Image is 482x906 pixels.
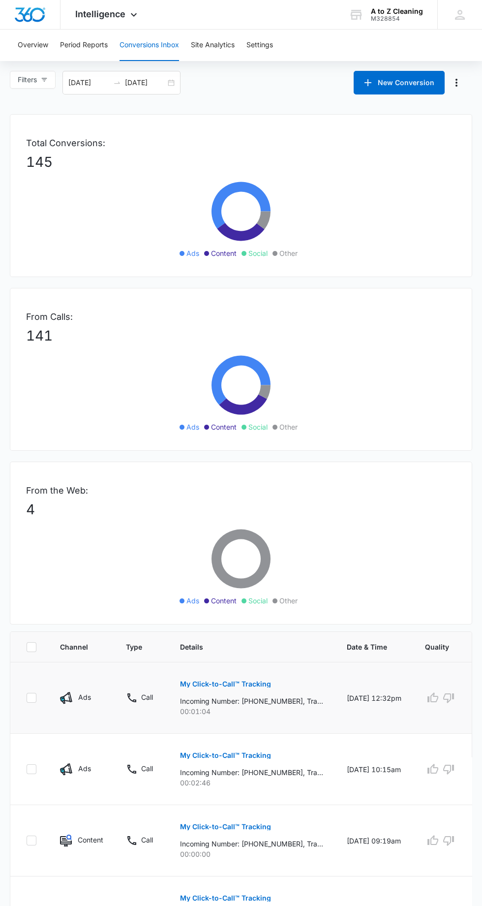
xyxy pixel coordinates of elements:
p: My Click-to-Call™ Tracking [180,895,271,902]
p: 00:02:46 [180,778,323,788]
p: Incoming Number: [PHONE_NUMBER], Tracking Number: [PHONE_NUMBER], Ring To: [PHONE_NUMBER], Caller... [180,696,323,706]
td: [DATE] 12:32pm [335,662,413,734]
span: Ads [186,248,199,258]
div: account name [371,7,423,15]
span: Ads [186,595,199,606]
span: Content [211,595,237,606]
span: Channel [60,642,88,652]
p: My Click-to-Call™ Tracking [180,681,271,687]
button: My Click-to-Call™ Tracking [180,672,271,696]
span: Content [211,422,237,432]
p: Call [141,763,153,774]
span: Social [248,595,268,606]
button: My Click-to-Call™ Tracking [180,815,271,839]
span: Social [248,248,268,258]
td: [DATE] 10:15am [335,734,413,805]
span: Other [279,248,298,258]
p: From the Web: [26,484,456,497]
div: account id [371,15,423,22]
p: 4 [26,499,456,520]
p: 145 [26,152,456,172]
button: Conversions Inbox [120,30,179,61]
p: 00:01:04 [180,706,323,717]
p: 141 [26,325,456,346]
p: Incoming Number: [PHONE_NUMBER], Tracking Number: [PHONE_NUMBER], Ring To: [PHONE_NUMBER], Caller... [180,839,323,849]
button: Manage Numbers [449,75,464,91]
button: Settings [246,30,273,61]
p: Content [78,835,102,845]
button: New Conversion [354,71,445,94]
button: My Click-to-Call™ Tracking [180,744,271,767]
span: Other [279,422,298,432]
span: Filters [18,74,37,85]
span: Intelligence [75,9,125,19]
span: Social [248,422,268,432]
span: Details [180,642,309,652]
p: Incoming Number: [PHONE_NUMBER], Tracking Number: [PHONE_NUMBER], Ring To: [PHONE_NUMBER], Caller... [180,767,323,778]
button: Overview [18,30,48,61]
span: Other [279,595,298,606]
button: Site Analytics [191,30,235,61]
input: Start date [68,77,109,88]
p: My Click-to-Call™ Tracking [180,752,271,759]
p: Ads [78,692,91,702]
p: Ads [78,763,91,774]
p: Call [141,835,153,845]
span: swap-right [113,79,121,87]
p: Total Conversions: [26,136,456,150]
span: Type [126,642,142,652]
span: to [113,79,121,87]
span: Date & Time [347,642,387,652]
p: My Click-to-Call™ Tracking [180,823,271,830]
span: Content [211,248,237,258]
p: Call [141,692,153,702]
p: From Calls: [26,310,456,323]
td: [DATE] 09:19am [335,805,413,876]
input: End date [125,77,166,88]
span: Ads [186,422,199,432]
span: Quality [425,642,449,652]
button: Period Reports [60,30,108,61]
p: 00:00:00 [180,849,323,859]
button: Filters [10,71,56,89]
